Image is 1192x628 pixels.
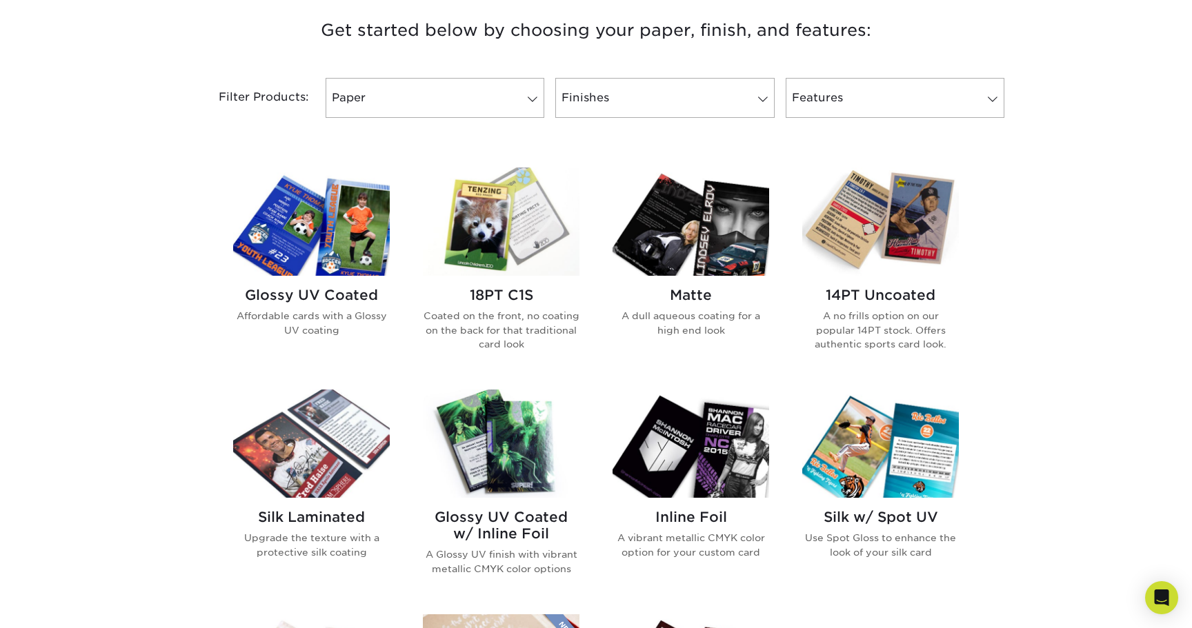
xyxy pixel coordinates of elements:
h2: Glossy UV Coated w/ Inline Foil [423,509,579,542]
img: Silk w/ Spot UV Trading Cards [802,389,959,498]
p: A no frills option on our popular 14PT stock. Offers authentic sports card look. [802,309,959,351]
p: A Glossy UV finish with vibrant metallic CMYK color options [423,547,579,576]
a: 18PT C1S Trading Cards 18PT C1S Coated on the front, no coating on the back for that traditional ... [423,168,579,373]
p: Affordable cards with a Glossy UV coating [233,309,390,337]
a: Glossy UV Coated Trading Cards Glossy UV Coated Affordable cards with a Glossy UV coating [233,168,390,373]
div: Open Intercom Messenger [1145,581,1178,614]
img: Glossy UV Coated w/ Inline Foil Trading Cards [423,389,579,498]
p: Upgrade the texture with a protective silk coating [233,531,390,559]
h2: Glossy UV Coated [233,287,390,303]
img: 14PT Uncoated Trading Cards [802,168,959,276]
a: Silk Laminated Trading Cards Silk Laminated Upgrade the texture with a protective silk coating [233,389,390,598]
img: Inline Foil Trading Cards [613,389,769,498]
div: Filter Products: [182,78,320,118]
p: Coated on the front, no coating on the back for that traditional card look [423,309,579,351]
a: Features [786,78,1004,118]
h2: Inline Foil [613,509,769,525]
a: Paper [326,78,544,118]
p: A dull aqueous coating for a high end look [613,309,769,337]
p: A vibrant metallic CMYK color option for your custom card [613,531,769,559]
img: Matte Trading Cards [613,168,769,276]
h2: 14PT Uncoated [802,287,959,303]
img: 18PT C1S Trading Cards [423,168,579,276]
h2: Matte [613,287,769,303]
p: Use Spot Gloss to enhance the look of your silk card [802,531,959,559]
img: Silk Laminated Trading Cards [233,389,390,498]
img: Glossy UV Coated Trading Cards [233,168,390,276]
a: Inline Foil Trading Cards Inline Foil A vibrant metallic CMYK color option for your custom card [613,389,769,598]
h2: Silk w/ Spot UV [802,509,959,525]
a: Finishes [555,78,774,118]
h2: 18PT C1S [423,287,579,303]
h2: Silk Laminated [233,509,390,525]
a: Matte Trading Cards Matte A dull aqueous coating for a high end look [613,168,769,373]
a: Glossy UV Coated w/ Inline Foil Trading Cards Glossy UV Coated w/ Inline Foil A Glossy UV finish ... [423,389,579,598]
a: Silk w/ Spot UV Trading Cards Silk w/ Spot UV Use Spot Gloss to enhance the look of your silk card [802,389,959,598]
a: 14PT Uncoated Trading Cards 14PT Uncoated A no frills option on our popular 14PT stock. Offers au... [802,168,959,373]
